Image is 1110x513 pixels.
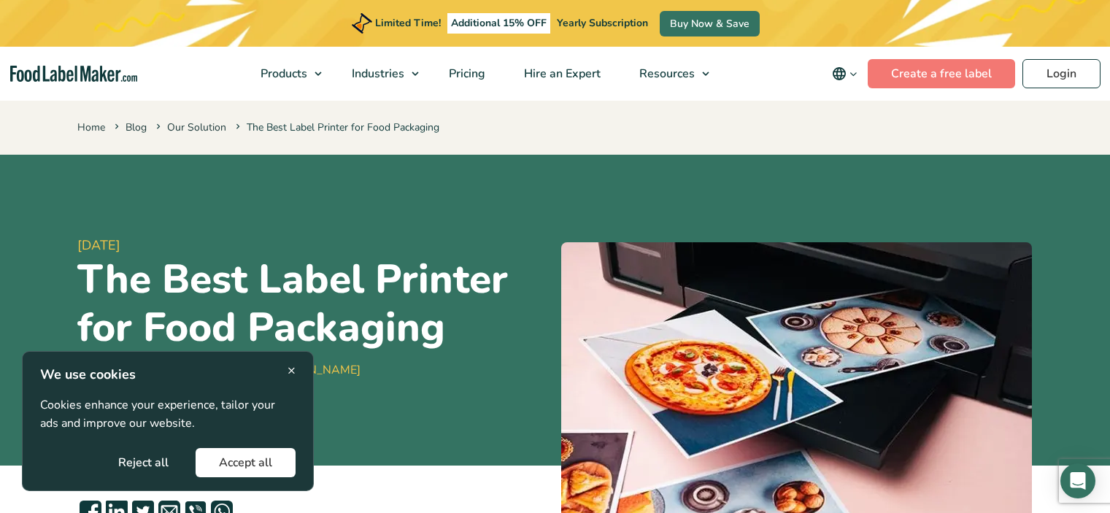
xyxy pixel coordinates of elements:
span: Limited Time! [375,16,441,30]
a: Blog [126,120,147,134]
a: Pricing [430,47,501,101]
span: [DATE] [77,236,550,255]
button: Accept all [196,448,296,477]
a: Buy Now & Save [660,11,760,36]
p: Cookies enhance your experience, tailor your ads and improve our website. [40,396,296,433]
div: Open Intercom Messenger [1060,463,1095,498]
h1: The Best Label Printer for Food Packaging [77,255,550,352]
button: Reject all [95,448,192,477]
span: The Best Label Printer for Food Packaging [233,120,439,134]
span: Hire an Expert [520,66,602,82]
a: Home [77,120,105,134]
a: Hire an Expert [505,47,617,101]
a: Industries [333,47,426,101]
span: Additional 15% OFF [447,13,550,34]
a: Resources [620,47,717,101]
span: Industries [347,66,406,82]
span: Pricing [444,66,487,82]
a: Our Solution [167,120,226,134]
span: × [288,360,296,380]
strong: We use cookies [40,366,136,383]
a: Login [1022,59,1101,88]
a: Products [242,47,329,101]
span: Resources [635,66,696,82]
span: Products [256,66,309,82]
span: Yearly Subscription [557,16,648,30]
a: Create a free label [868,59,1015,88]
